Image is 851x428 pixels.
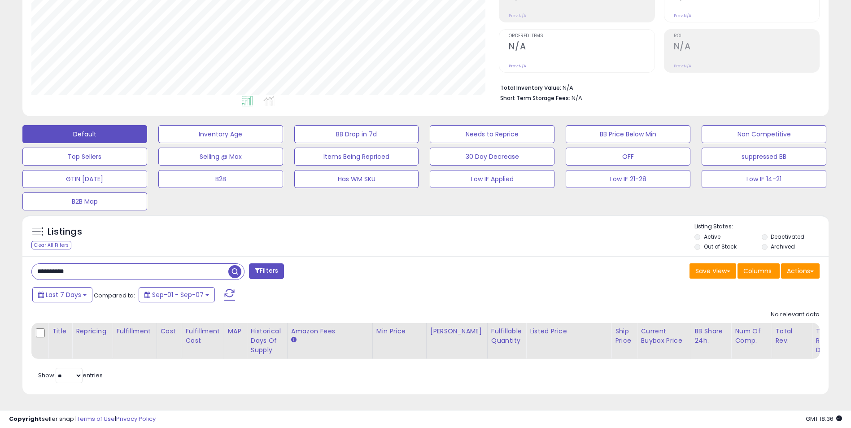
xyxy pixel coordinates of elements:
span: Ordered Items [509,34,654,39]
div: Amazon Fees [291,327,369,336]
button: Filters [249,263,284,279]
div: Clear All Filters [31,241,71,249]
div: Fulfillment Cost [185,327,220,345]
h5: Listings [48,226,82,238]
a: Terms of Use [77,415,115,423]
label: Out of Stock [704,243,737,250]
div: Fulfillable Quantity [491,327,522,345]
div: BB Share 24h. [694,327,727,345]
button: 30 Day Decrease [430,148,554,166]
a: Privacy Policy [116,415,156,423]
h2: N/A [674,41,819,53]
button: B2B [158,170,283,188]
b: Short Term Storage Fees: [500,94,570,102]
span: Sep-01 - Sep-07 [152,290,204,299]
div: No relevant data [771,310,820,319]
button: Top Sellers [22,148,147,166]
button: Low IF Applied [430,170,554,188]
div: Historical Days Of Supply [251,327,284,355]
strong: Copyright [9,415,42,423]
small: Amazon Fees. [291,336,297,344]
b: Total Inventory Value: [500,84,561,92]
div: MAP [227,327,243,336]
span: Last 7 Days [46,290,81,299]
span: 2025-09-15 18:36 GMT [806,415,842,423]
div: [PERSON_NAME] [430,327,484,336]
span: ROI [674,34,819,39]
small: Prev: N/A [509,13,526,18]
button: GTIN [DATE] [22,170,147,188]
button: OFF [566,148,690,166]
div: Listed Price [530,327,607,336]
div: Num of Comp. [735,327,768,345]
button: B2B Map [22,192,147,210]
div: Title [52,327,68,336]
button: Last 7 Days [32,287,92,302]
button: Selling @ Max [158,148,283,166]
button: Columns [738,263,780,279]
div: Min Price [376,327,423,336]
button: Save View [690,263,736,279]
div: seller snap | | [9,415,156,424]
button: Low IF 14-21 [702,170,826,188]
div: Ship Price [615,327,633,345]
button: Actions [781,263,820,279]
button: Sep-01 - Sep-07 [139,287,215,302]
button: Items Being Repriced [294,148,419,166]
button: Inventory Age [158,125,283,143]
div: Current Buybox Price [641,327,687,345]
span: Show: entries [38,371,103,380]
button: BB Drop in 7d [294,125,419,143]
div: Total Rev. [775,327,808,345]
label: Active [704,233,720,240]
span: Compared to: [94,291,135,300]
small: Prev: N/A [674,13,691,18]
label: Archived [771,243,795,250]
button: Has WM SKU [294,170,419,188]
h2: N/A [509,41,654,53]
small: Prev: N/A [509,63,526,69]
small: Prev: N/A [674,63,691,69]
div: Cost [161,327,178,336]
button: Needs to Reprice [430,125,554,143]
p: Listing States: [694,223,829,231]
button: suppressed BB [702,148,826,166]
span: N/A [572,94,582,102]
div: Repricing [76,327,109,336]
button: Non Competitive [702,125,826,143]
span: Columns [743,266,772,275]
li: N/A [500,82,813,92]
button: Default [22,125,147,143]
div: Fulfillment [116,327,153,336]
div: Total Rev. Diff. [816,327,833,355]
button: Low IF 21-28 [566,170,690,188]
label: Deactivated [771,233,804,240]
button: BB Price Below Min [566,125,690,143]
